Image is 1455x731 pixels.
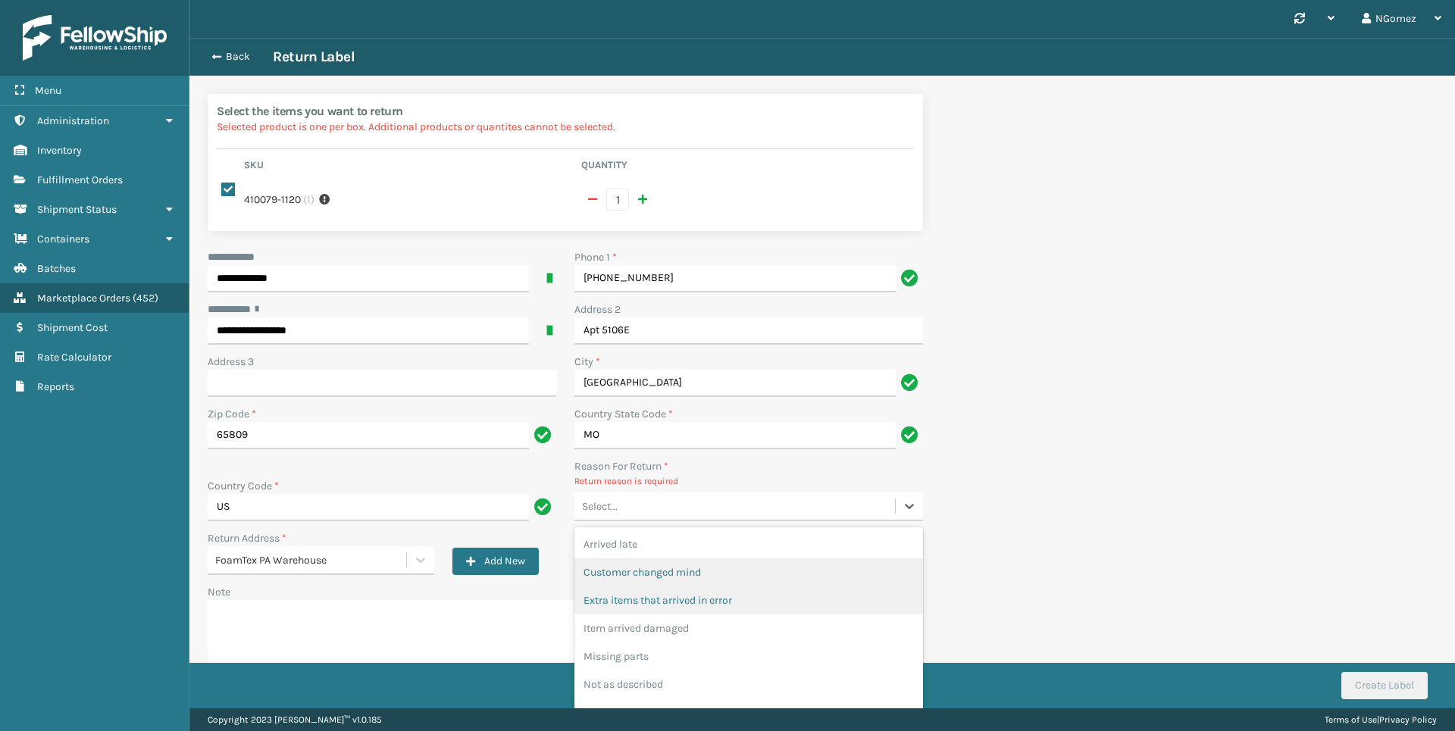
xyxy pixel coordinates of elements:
[574,530,923,558] div: Arrived late
[37,114,109,127] span: Administration
[1341,672,1428,699] button: Create Label
[37,173,123,186] span: Fulfillment Orders
[37,292,130,305] span: Marketplace Orders
[35,84,61,97] span: Menu
[574,614,923,642] div: Item arrived damaged
[23,15,167,61] img: logo
[37,262,76,275] span: Batches
[574,670,923,698] div: Not as described
[37,351,111,364] span: Rate Calculator
[303,192,314,208] span: ( 1 )
[37,203,117,216] span: Shipment Status
[37,321,108,334] span: Shipment Cost
[452,548,539,575] button: Add New
[574,354,600,370] label: City
[574,586,923,614] div: Extra items that arrived in error
[208,478,279,494] label: Country Code
[582,498,618,514] div: Select...
[574,458,668,474] label: Reason For Return
[208,530,286,546] label: Return Address
[37,233,89,245] span: Containers
[37,380,74,393] span: Reports
[217,119,914,135] p: Selected product is one per box. Additional products or quantites cannot be selected.
[574,698,923,726] div: Wrong item sent
[208,354,254,370] label: Address 3
[208,406,256,422] label: Zip Code
[1325,708,1437,731] div: |
[244,192,301,208] label: 410079-1120
[574,642,923,670] div: Missing parts
[574,301,621,317] label: Address 2
[215,552,408,568] div: FoamTex PA Warehouse
[37,144,82,157] span: Inventory
[574,474,923,488] p: Return reason is required
[1325,714,1377,725] a: Terms of Use
[273,48,355,66] h3: Return Label
[574,406,673,422] label: Country State Code
[203,50,273,64] button: Back
[208,586,230,598] label: Note
[574,249,617,265] label: Phone 1
[1379,714,1437,725] a: Privacy Policy
[574,558,923,586] div: Customer changed mind
[239,158,577,177] th: Sku
[577,158,914,177] th: Quantity
[208,708,382,731] p: Copyright 2023 [PERSON_NAME]™ v 1.0.185
[133,292,158,305] span: ( 452 )
[217,103,914,119] h2: Select the items you want to return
